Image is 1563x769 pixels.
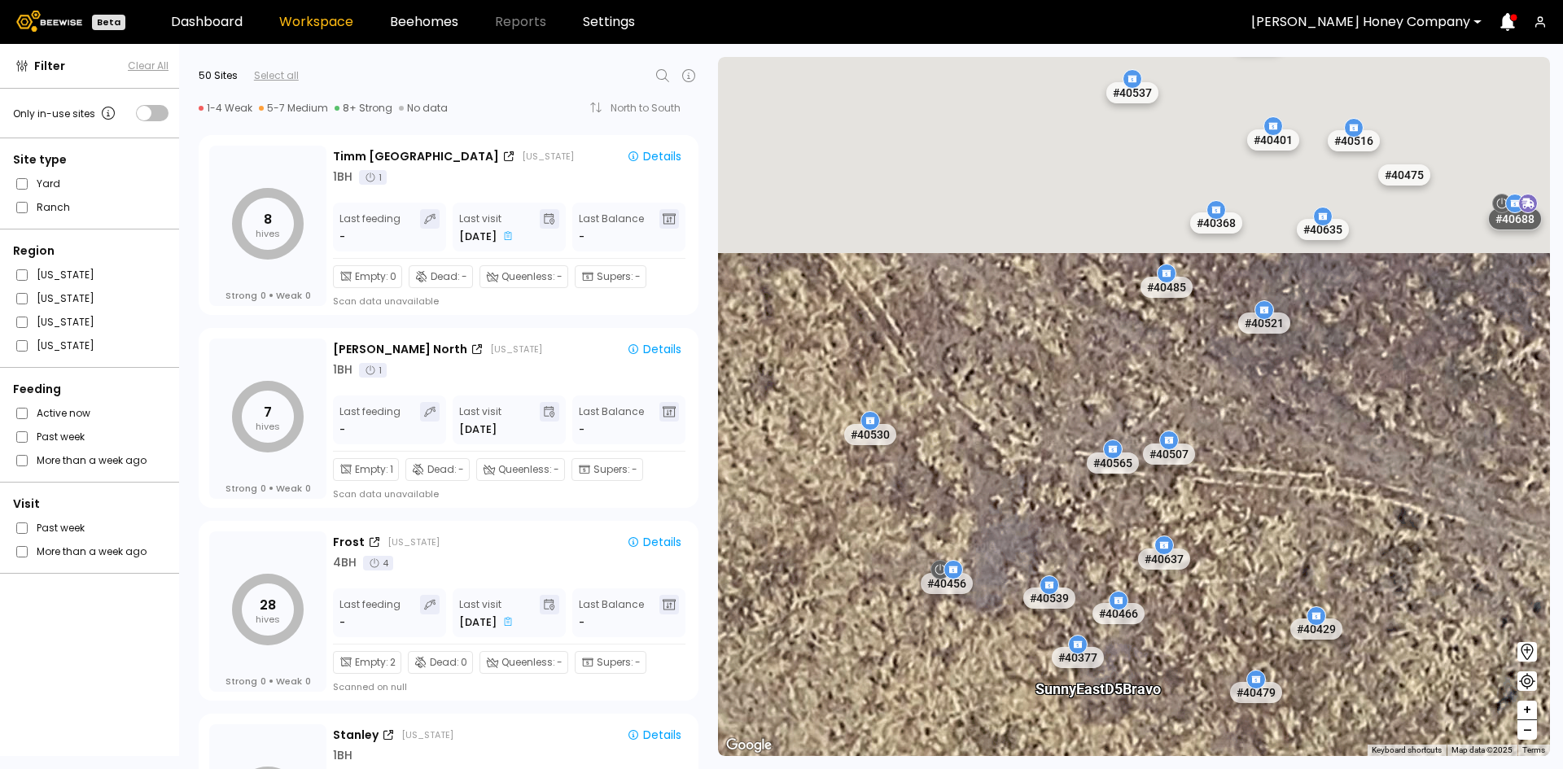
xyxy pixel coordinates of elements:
[579,614,584,631] span: -
[620,339,688,360] button: Details
[722,735,776,756] img: Google
[1106,81,1158,103] div: # 40537
[359,170,387,185] div: 1
[92,15,125,30] div: Beta
[355,269,388,284] span: Empty :
[13,381,169,398] div: Feeding
[627,343,681,355] div: Details
[37,199,70,216] label: Ranch
[260,675,266,687] span: 0
[260,483,266,494] span: 0
[390,269,396,284] span: 0
[579,209,644,245] div: Last Balance
[557,655,563,670] span: -
[264,403,272,422] tspan: 7
[339,595,401,631] div: Last feeding
[427,462,457,477] span: Dead :
[579,595,644,631] div: Last Balance
[260,596,276,614] tspan: 28
[333,295,439,308] div: Scan data unavailable
[495,15,546,28] span: Reports
[459,229,497,245] span: [DATE]
[1522,700,1532,720] span: +
[199,102,252,115] div: 1-4 Weak
[1092,603,1145,624] div: # 40466
[256,227,280,240] tspan: hives
[37,313,94,330] label: [US_STATE]
[620,531,688,553] button: Details
[461,655,467,670] span: 0
[264,210,272,229] tspan: 8
[844,423,896,444] div: # 40530
[333,534,365,551] div: Frost
[579,402,644,438] div: Last Balance
[459,209,516,245] div: Last visit
[225,290,311,301] div: Strong Weak
[13,242,169,260] div: Region
[355,655,388,670] span: Empty :
[498,462,552,477] span: Queenless :
[333,148,499,165] div: Timm [GEOGRAPHIC_DATA]
[430,655,459,670] span: Dead :
[339,614,347,631] div: -
[333,487,439,500] div: Scan data unavailable
[260,290,266,301] span: 0
[225,675,311,687] div: Strong Weak
[363,556,393,570] div: 4
[1328,130,1380,151] div: # 40516
[339,229,347,245] div: -
[259,102,328,115] div: 5-7 Medium
[522,150,574,163] div: [US_STATE]
[557,269,563,284] span: -
[459,402,501,438] div: Last visit
[333,341,467,358] div: [PERSON_NAME] North
[13,151,169,168] div: Site type
[256,420,280,433] tspan: hives
[333,168,352,186] div: 1 BH
[620,724,688,745] button: Details
[37,404,90,422] label: Active now
[490,343,542,356] div: [US_STATE]
[501,269,555,284] span: Queenless :
[627,536,681,548] div: Details
[1378,164,1430,185] div: # 40475
[37,290,94,307] label: [US_STATE]
[1517,701,1537,720] button: +
[1522,745,1545,754] a: Terms (opens in new tab)
[37,452,147,469] label: More than a week ago
[1517,720,1537,740] button: –
[390,15,458,28] a: Beehomes
[13,103,118,123] div: Only in-use sites
[335,102,392,115] div: 8+ Strong
[1087,452,1139,473] div: # 40565
[305,290,311,301] span: 0
[37,337,94,354] label: [US_STATE]
[387,535,440,548] div: [US_STATE]
[1052,647,1104,668] div: # 40377
[1451,745,1513,754] span: Map data ©2025
[1247,129,1299,150] div: # 40401
[399,102,448,115] div: No data
[597,269,633,284] span: Supers :
[1023,588,1075,609] div: # 40539
[279,15,353,28] a: Workspace
[333,727,379,744] div: Stanley
[37,266,94,283] label: [US_STATE]
[333,747,352,764] div: 1 BH
[171,15,243,28] a: Dashboard
[501,655,555,670] span: Queenless :
[627,729,681,741] div: Details
[459,595,516,631] div: Last visit
[339,402,401,438] div: Last feeding
[462,269,467,284] span: -
[1141,276,1193,297] div: # 40485
[339,422,347,438] div: -
[1488,207,1542,229] div: # 40688
[16,11,82,32] img: Beewise logo
[128,59,169,73] button: Clear All
[459,614,497,631] span: [DATE]
[1138,548,1190,569] div: # 40637
[1230,682,1282,703] div: # 40479
[921,572,973,593] div: # 40456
